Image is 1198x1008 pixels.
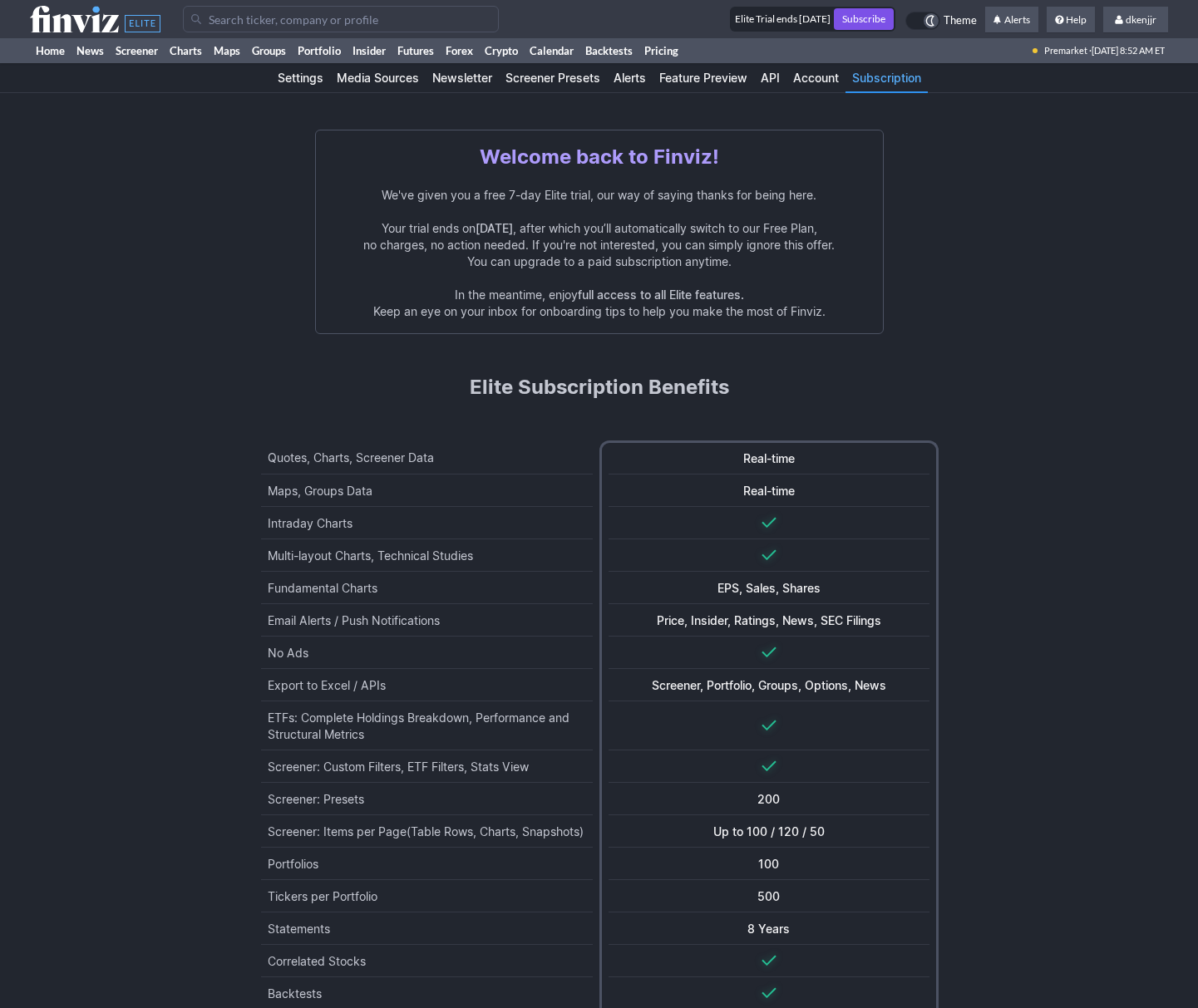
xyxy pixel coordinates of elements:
a: Groups [246,38,292,63]
div: Export to Excel / APIs [268,677,586,694]
div: Price, Insider, Ratings, News, SEC Filings [615,612,923,629]
div: Backtests [268,986,586,1002]
div: No Ads [268,645,586,661]
a: Help [1047,7,1095,33]
span: (Table Rows, Charts, Snapshots) [407,824,584,838]
div: 200 [615,791,923,808]
div: Real-time [615,483,923,499]
a: Futures [392,38,440,63]
a: Alerts [985,7,1038,33]
a: Pricing [638,38,684,63]
a: dkenjjr [1103,7,1168,33]
a: Crypto [479,38,524,63]
div: Up to 100 / 120 / 50 [615,824,923,840]
div: Multi-layout Charts, Technical Studies [268,548,586,564]
a: Subscribe [834,8,894,30]
a: Home [30,38,71,63]
div: Elite Trial ends [DATE] [732,11,831,27]
p: In the meantime, enjoy Keep an eye on your inbox for onboarding tips to help you make the most of... [329,287,870,320]
input: Search [183,6,499,32]
a: Calendar [524,38,579,63]
a: News [71,38,110,63]
div: Intraday Charts [268,515,586,532]
div: Screener: Custom Filters, ETF Filters, Stats View [268,759,586,775]
a: Media Sources [330,63,426,93]
a: Feature Preview [653,63,754,93]
div: 8 Years [615,921,923,937]
p: We've given you a free 7-day Elite trial, our way of saying thanks for being here. [329,187,870,204]
h1: Welcome back to Finviz! [329,144,870,170]
a: Forex [440,38,479,63]
a: Maps [208,38,246,63]
div: Tickers per Portfolio [268,888,586,905]
span: Theme [944,12,977,30]
span: [DATE] [476,221,513,235]
div: Statements [268,921,586,937]
span: dkenjjr [1126,13,1156,26]
div: EPS, Sales, Shares [615,580,923,597]
a: Insider [347,38,392,63]
a: Subscription [846,63,928,93]
div: Maps, Groups Data [268,483,586,499]
a: Newsletter [426,63,499,93]
div: Email Alerts / Push Notifications [268,612,586,629]
div: ETFs: Complete Holdings Breakdown, Performance and Structural Metrics [268,710,586,743]
div: 100 [615,856,923,873]
div: 500 [615,888,923,905]
a: Screener Presets [499,63,607,93]
div: Correlated Stocks [268,953,586,970]
span: Premarket · [1044,38,1092,63]
div: Portfolios [268,856,586,873]
span: [DATE] 8:52 AM ET [1092,38,1165,63]
div: Screener: Items per Page [268,824,586,840]
div: Screener: Presets [268,791,586,808]
a: Backtests [579,38,638,63]
a: Screener [110,38,164,63]
a: Account [786,63,846,93]
a: API [754,63,786,93]
a: Charts [164,38,208,63]
p: Your trial ends on , after which you’ll automatically switch to our Free Plan, no charges, no act... [329,220,870,270]
span: full access to all Elite features. [578,288,744,302]
a: Portfolio [292,38,347,63]
div: Fundamental Charts [268,580,586,597]
div: Real-time [615,450,923,467]
a: Theme [905,12,977,30]
a: Alerts [607,63,653,93]
div: Quotes, Charts, Screener Data [268,448,586,467]
div: Screener, Portfolio, Groups, Options, News [615,677,923,694]
a: Settings [271,63,330,93]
